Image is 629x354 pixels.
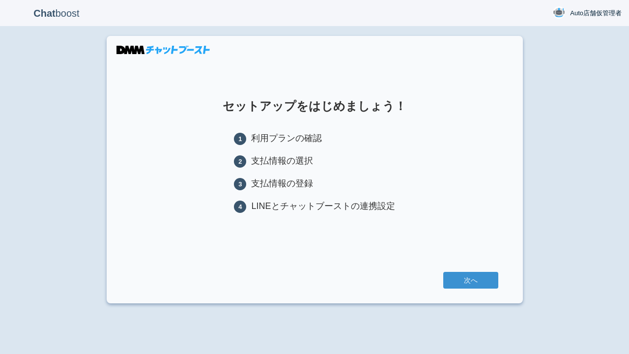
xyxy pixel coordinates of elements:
span: 4 [234,201,246,213]
li: 利用プランの確認 [234,132,395,145]
span: Auto店舗仮管理者 [570,8,622,18]
b: Chat [33,8,55,19]
h1: セットアップをはじめましょう！ [131,100,498,113]
li: LINEとチャットブーストの連携設定 [234,200,395,213]
p: boost [7,1,106,26]
li: 支払情報の登録 [234,177,395,190]
span: 2 [234,155,246,168]
span: 3 [234,178,246,190]
span: 1 [234,133,246,145]
a: 次へ [443,272,498,289]
img: DMMチャットブースト [116,46,210,54]
li: 支払情報の選択 [234,155,395,168]
img: User Image [553,6,565,19]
